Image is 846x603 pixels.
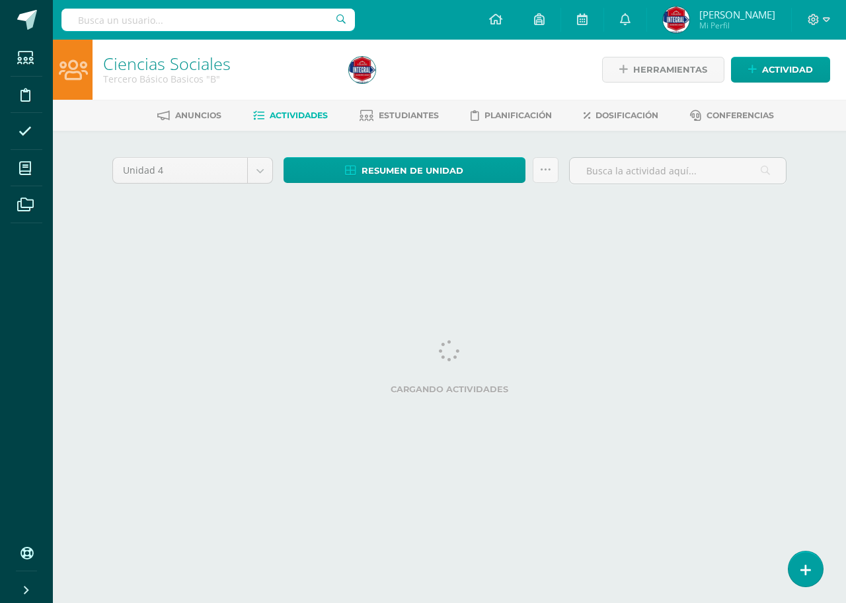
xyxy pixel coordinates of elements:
span: Unidad 4 [123,158,237,183]
a: Anuncios [157,105,221,126]
img: 9479b67508c872087c746233754dda3e.png [349,57,375,83]
span: Estudiantes [379,110,439,120]
a: Conferencias [690,105,774,126]
div: Tercero Básico Basicos 'B' [103,73,333,85]
a: Resumen de unidad [284,157,525,183]
a: Ciencias Sociales [103,52,231,75]
a: Planificación [471,105,552,126]
img: 9479b67508c872087c746233754dda3e.png [663,7,689,33]
span: Herramientas [633,57,707,82]
span: Dosificación [596,110,658,120]
input: Busca la actividad aquí... [570,158,786,184]
span: Resumen de unidad [362,159,463,183]
input: Busca un usuario... [61,9,355,31]
span: Actividades [270,110,328,120]
a: Estudiantes [360,105,439,126]
span: Mi Perfil [699,20,775,31]
span: Conferencias [707,110,774,120]
span: Planificación [484,110,552,120]
span: Actividad [762,57,813,82]
a: Dosificación [584,105,658,126]
a: Unidad 4 [113,158,272,183]
a: Actividad [731,57,830,83]
label: Cargando actividades [112,384,787,394]
h1: Ciencias Sociales [103,54,333,73]
span: Anuncios [175,110,221,120]
span: [PERSON_NAME] [699,8,775,21]
a: Actividades [253,105,328,126]
a: Herramientas [602,57,724,83]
